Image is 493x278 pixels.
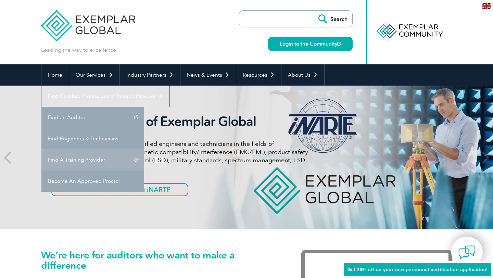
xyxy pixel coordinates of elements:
[315,11,352,27] input: Search
[337,42,341,46] img: open_square.png
[41,64,69,86] a: Home
[458,244,476,261] img: contact-chat.png
[51,140,308,173] p: iNARTE certifications are for qualified engineers and technicians in the fields of telecommunicat...
[41,128,144,149] a: Find Engineers & Technicians
[120,64,180,86] a: Industry Partners
[41,170,144,192] a: Become An Approved Proctor
[41,149,144,170] a: Find A Training Provider
[482,3,491,9] img: en
[41,107,144,128] a: Find an Auditor
[41,250,281,270] h1: We’re here for auditors who want to make a difference
[41,46,116,54] p: Leading the way to excellence
[236,64,281,86] a: Resources
[51,114,308,129] h2: iNARTE is a Part of Exemplar Global
[69,64,119,86] a: Our Services
[281,64,324,86] a: About Us
[347,267,488,272] span: Get 20% off on your new personnel certification application!
[268,37,353,51] a: Login to the Community
[180,64,236,86] a: News & Events
[41,86,169,107] a: Find Certified Professional / Training Provider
